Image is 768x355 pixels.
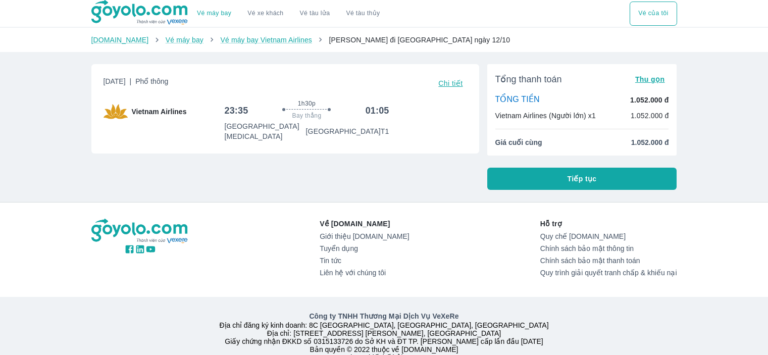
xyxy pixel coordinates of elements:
[306,126,389,136] p: [GEOGRAPHIC_DATA] T1
[298,99,316,108] span: 1h30p
[495,73,562,85] span: Tổng thanh toán
[630,2,677,26] div: choose transportation mode
[631,72,669,86] button: Thu gọn
[292,112,322,120] span: Bay thẳng
[495,111,596,121] p: Vietnam Airlines (Người lớn) x1
[495,94,540,106] p: TỔNG TIỀN
[130,77,132,85] span: |
[91,36,149,44] a: [DOMAIN_NAME]
[366,105,389,117] h6: 01:05
[540,232,677,240] a: Quy chế [DOMAIN_NAME]
[320,257,409,265] a: Tin tức
[540,244,677,252] a: Chính sách bảo mật thông tin
[568,174,597,184] span: Tiếp tục
[91,219,189,244] img: logo
[224,121,305,141] p: [GEOGRAPHIC_DATA] [MEDICAL_DATA]
[434,76,467,90] button: Chi tiết
[104,76,169,90] span: [DATE]
[495,137,542,147] span: Giá cuối cùng
[338,2,388,26] button: Vé tàu thủy
[166,36,203,44] a: Vé máy bay
[540,269,677,277] a: Quy trình giải quyết tranh chấp & khiếu nại
[630,95,669,105] p: 1.052.000 đ
[630,2,677,26] button: Vé của tôi
[631,137,669,147] span: 1.052.000 đ
[320,232,409,240] a: Giới thiệu [DOMAIN_NAME]
[320,219,409,229] p: Về [DOMAIN_NAME]
[247,10,283,17] a: Vé xe khách
[487,168,677,190] button: Tiếp tục
[320,244,409,252] a: Tuyển dụng
[197,10,231,17] a: Vé máy bay
[135,77,168,85] span: Phổ thông
[540,219,677,229] p: Hỗ trợ
[320,269,409,277] a: Liên hệ với chúng tôi
[224,105,248,117] h6: 23:35
[540,257,677,265] a: Chính sách bảo mật thanh toán
[329,36,510,44] span: [PERSON_NAME] đi [GEOGRAPHIC_DATA] ngày 12/10
[292,2,338,26] a: Vé tàu lửa
[189,2,388,26] div: choose transportation mode
[91,35,677,45] nav: breadcrumb
[631,111,669,121] p: 1.052.000 đ
[438,79,463,87] span: Chi tiết
[220,36,312,44] a: Vé máy bay Vietnam Airlines
[635,75,665,83] span: Thu gọn
[132,107,187,117] span: Vietnam Airlines
[93,311,675,321] p: Công ty TNHH Thương Mại Dịch Vụ VeXeRe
